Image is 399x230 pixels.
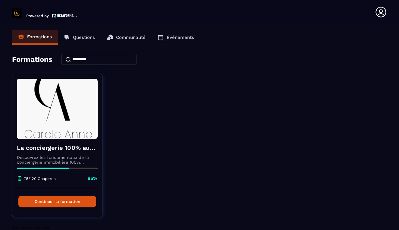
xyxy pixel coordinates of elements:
[12,30,58,45] a: Formations
[17,79,98,139] img: formation-background
[116,35,146,40] p: Communauté
[12,55,52,64] h4: Formations
[52,13,77,18] img: logo
[167,35,194,40] p: Événements
[73,35,95,40] p: Questions
[24,176,56,181] p: 78/120 Chapitres
[87,175,98,182] p: 65%
[152,30,200,45] a: Événements
[12,74,110,225] a: formation-backgroundLa conciergerie 100% automatiséeDécouvrez les fondamentaux de la conciergerie...
[58,30,101,45] a: Questions
[101,30,152,45] a: Communauté
[17,155,98,165] p: Découvrez les fondamentaux de la conciergerie immobilière 100% automatisée. Cette formation est c...
[27,34,52,39] p: Formations
[18,196,96,207] button: Continuer la formation
[26,14,49,18] p: Powered by
[17,143,98,152] h4: La conciergerie 100% automatisée
[12,8,22,18] img: logo-branding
